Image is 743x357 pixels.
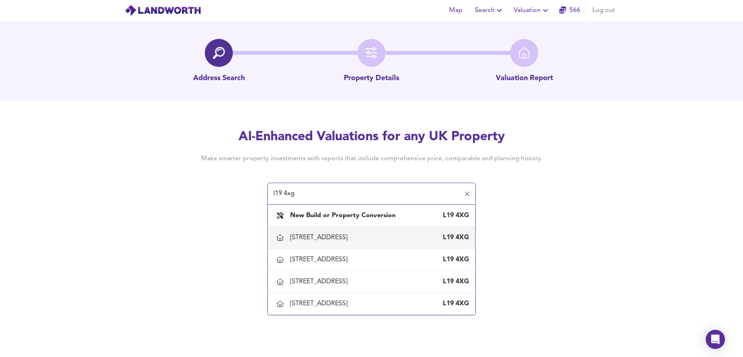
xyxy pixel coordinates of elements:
[344,73,399,84] p: Property Details
[496,73,553,84] p: Valuation Report
[290,212,396,219] b: New Build or Property Conversion
[290,299,351,308] div: [STREET_ADDRESS]
[589,2,618,18] button: Log out
[592,5,615,16] span: Log out
[437,233,469,242] div: L19 4XG
[514,5,550,16] span: Valuation
[125,4,201,16] img: logo
[472,2,507,18] button: Search
[189,128,554,146] h2: AI-Enhanced Valuations for any UK Property
[271,186,460,202] input: Enter a postcode to start...
[213,47,225,59] img: search-icon
[290,233,351,242] div: [STREET_ADDRESS]
[193,73,245,84] p: Address Search
[511,2,553,18] button: Valuation
[437,277,469,286] div: L19 4XG
[559,5,580,16] a: 566
[475,5,504,16] span: Search
[290,255,351,264] div: [STREET_ADDRESS]
[437,211,469,220] div: L19 4XG
[706,330,725,349] div: Open Intercom Messenger
[365,47,378,59] img: filter-icon
[446,5,465,16] span: Map
[437,255,469,264] div: L19 4XG
[443,2,468,18] button: Map
[437,299,469,308] div: L19 4XG
[518,47,530,59] img: home-icon
[462,188,473,200] button: Clear
[290,277,351,286] div: [STREET_ADDRESS]
[557,2,582,18] button: 566
[189,154,554,163] h4: Make smarter property investments with reports that include comprehensive price, comparable and p...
